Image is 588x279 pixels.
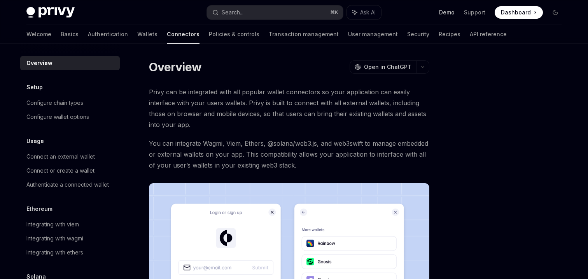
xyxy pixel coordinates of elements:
a: Transaction management [269,25,339,44]
div: Search... [222,8,243,17]
a: Connectors [167,25,199,44]
img: dark logo [26,7,75,18]
a: Integrating with viem [20,217,120,231]
span: Ask AI [360,9,376,16]
a: API reference [470,25,507,44]
div: Integrating with wagmi [26,234,83,243]
a: Connect or create a wallet [20,164,120,178]
span: Open in ChatGPT [364,63,411,71]
button: Toggle dark mode [549,6,562,19]
a: Authenticate a connected wallet [20,178,120,192]
a: Dashboard [495,6,543,19]
a: Welcome [26,25,51,44]
a: Authentication [88,25,128,44]
div: Overview [26,58,52,68]
a: Wallets [137,25,157,44]
a: Policies & controls [209,25,259,44]
button: Open in ChatGPT [350,60,416,74]
a: Configure chain types [20,96,120,110]
div: Connect or create a wallet [26,166,94,175]
a: Overview [20,56,120,70]
span: Dashboard [501,9,531,16]
button: Ask AI [347,5,381,19]
div: Integrating with ethers [26,248,83,257]
a: Support [464,9,485,16]
span: Privy can be integrated with all popular wallet connectors so your application can easily interfa... [149,87,429,130]
div: Connect an external wallet [26,152,95,161]
div: Configure wallet options [26,112,89,122]
h5: Ethereum [26,204,52,214]
div: Authenticate a connected wallet [26,180,109,189]
a: Connect an external wallet [20,150,120,164]
a: Basics [61,25,79,44]
a: Configure wallet options [20,110,120,124]
a: User management [348,25,398,44]
a: Demo [439,9,455,16]
span: ⌘ K [330,9,338,16]
h5: Setup [26,83,43,92]
h1: Overview [149,60,201,74]
a: Recipes [439,25,460,44]
button: Search...⌘K [207,5,343,19]
h5: Usage [26,136,44,146]
a: Integrating with ethers [20,245,120,260]
span: You can integrate Wagmi, Viem, Ethers, @solana/web3.js, and web3swift to manage embedded or exter... [149,138,429,171]
a: Integrating with wagmi [20,231,120,245]
div: Configure chain types [26,98,83,108]
div: Integrating with viem [26,220,79,229]
a: Security [407,25,429,44]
